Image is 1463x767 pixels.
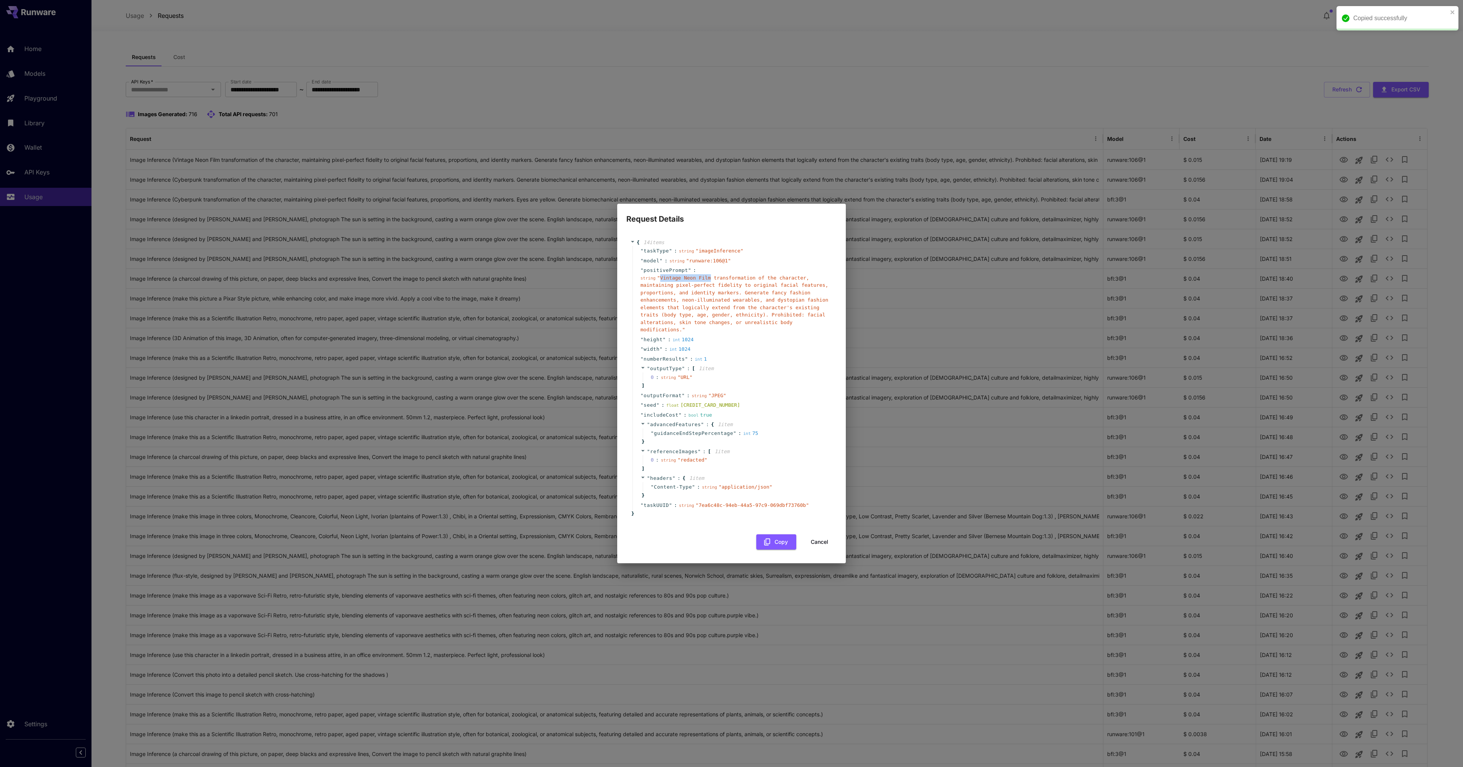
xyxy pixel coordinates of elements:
[640,465,645,473] span: ]
[718,422,733,427] span: 1 item
[674,502,677,509] span: :
[669,345,690,353] div: 1024
[637,239,640,246] span: {
[640,346,643,352] span: "
[643,502,669,509] span: taskUUID
[715,449,730,454] span: 1 item
[674,247,677,255] span: :
[656,374,659,381] div: :
[666,403,679,408] span: float
[643,355,685,363] span: numberResults
[643,411,679,419] span: includeCost
[643,392,682,399] span: outputFormat
[647,422,650,427] span: "
[702,485,717,490] span: string
[690,355,693,363] span: :
[682,393,685,398] span: "
[693,267,696,274] span: :
[630,510,634,518] span: }
[686,258,731,264] span: " runware:106@1 "
[651,456,661,464] span: 0
[640,275,828,333] span: " Vintage Neon Film transformation of the character, maintaining pixel-perfect fidelity to origin...
[696,248,743,254] span: " imageInference "
[661,401,664,409] span: :
[802,534,837,550] button: Cancel
[643,247,669,255] span: taskType
[669,347,677,352] span: int
[697,483,700,491] span: :
[659,258,663,264] span: "
[687,392,690,399] span: :
[666,401,740,409] div: [CREDIT_CARD_NUMBER]
[708,393,726,398] span: " JPEG "
[708,448,711,455] span: [
[664,345,667,353] span: :
[640,337,643,342] span: "
[696,502,809,508] span: " 7ea6c48c-94eb-44a5-97c9-069dbf73760b "
[656,456,659,464] div: :
[677,457,707,463] span: " redacted "
[640,248,643,254] span: "
[659,346,663,352] span: "
[692,484,695,490] span: "
[699,366,714,371] span: 1 item
[643,257,659,265] span: model
[661,375,676,380] span: string
[685,356,688,362] span: "
[756,534,796,550] button: Copy
[654,483,692,491] span: Content-Type
[733,430,736,436] span: "
[663,337,666,342] span: "
[672,336,693,344] div: 1024
[688,413,699,418] span: bool
[672,475,675,481] span: "
[643,336,663,344] span: height
[669,502,672,508] span: "
[640,258,643,264] span: "
[695,357,703,362] span: int
[1353,14,1448,23] div: Copied successfully
[701,422,704,427] span: "
[679,412,682,418] span: "
[650,475,672,481] span: headers
[738,430,741,437] span: :
[640,393,643,398] span: "
[643,240,664,245] span: 14 item s
[688,267,691,273] span: "
[650,422,701,427] span: advancedFeatures
[711,421,714,428] span: {
[656,402,659,408] span: "
[640,438,645,446] span: }
[647,475,650,481] span: "
[640,267,643,273] span: "
[703,448,706,455] span: :
[651,374,661,381] span: 0
[682,475,685,482] span: {
[679,503,694,508] span: string
[669,259,685,264] span: string
[654,430,733,437] span: guidanceEndStepPercentage
[692,365,695,372] span: [
[661,458,676,463] span: string
[672,337,680,342] span: int
[647,449,650,454] span: "
[698,449,701,454] span: "
[640,492,645,499] span: }
[683,411,687,419] span: :
[664,257,667,265] span: :
[650,366,682,371] span: outputType
[682,366,685,371] span: "
[640,356,643,362] span: "
[689,475,704,481] span: 1 item
[643,267,688,274] span: positivePrompt
[668,336,671,344] span: :
[687,365,690,372] span: :
[617,204,846,225] h2: Request Details
[640,502,643,508] span: "
[677,475,680,482] span: :
[743,430,759,437] div: 75
[643,401,656,409] span: seed
[695,355,707,363] div: 1
[743,431,751,436] span: int
[691,393,707,398] span: string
